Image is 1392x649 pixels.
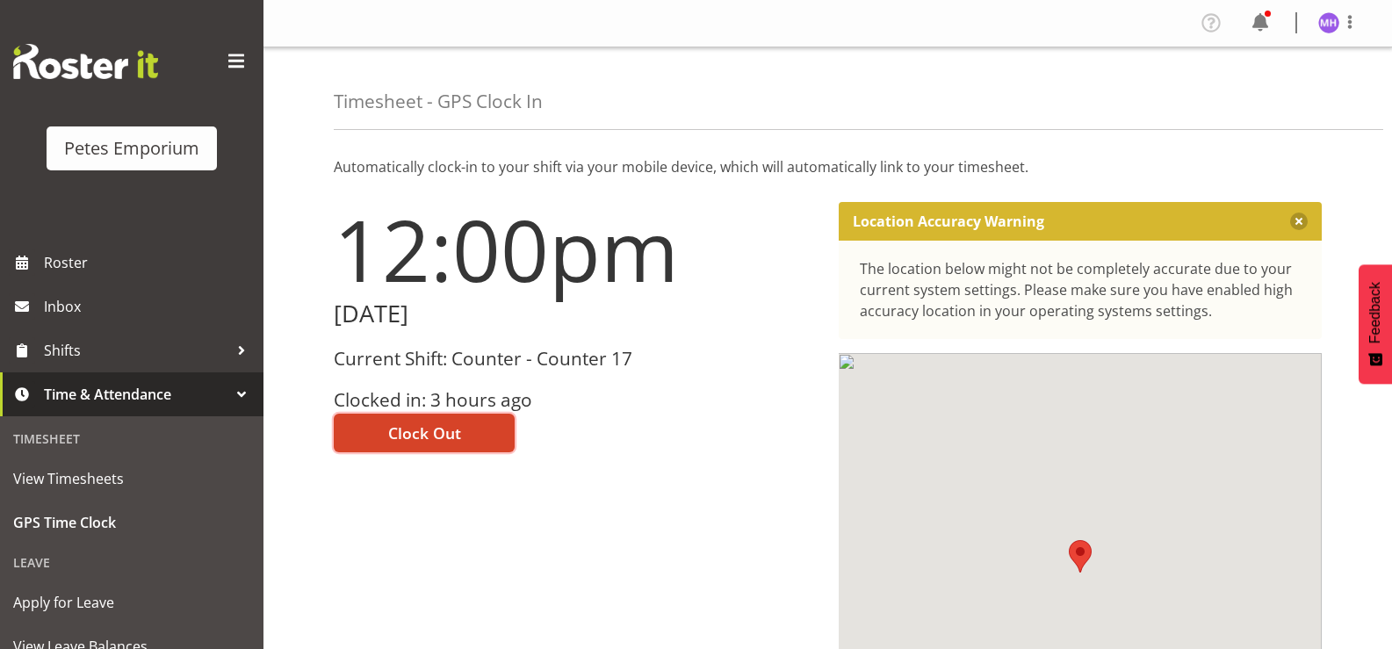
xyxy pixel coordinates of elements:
button: Close message [1290,213,1308,230]
button: Clock Out [334,414,515,452]
a: Apply for Leave [4,580,259,624]
img: Rosterit website logo [13,44,158,79]
a: View Timesheets [4,457,259,501]
span: Apply for Leave [13,589,250,616]
span: Roster [44,249,255,276]
h4: Timesheet - GPS Clock In [334,91,543,112]
img: mackenzie-halford4471.jpg [1318,12,1339,33]
span: Clock Out [388,422,461,444]
span: Inbox [44,293,255,320]
h2: [DATE] [334,300,818,328]
div: The location below might not be completely accurate due to your current system settings. Please m... [860,258,1302,321]
h3: Current Shift: Counter - Counter 17 [334,349,818,369]
p: Automatically clock-in to your shift via your mobile device, which will automatically link to you... [334,156,1322,177]
span: Shifts [44,337,228,364]
h1: 12:00pm [334,202,818,297]
div: Petes Emporium [64,135,199,162]
span: GPS Time Clock [13,509,250,536]
button: Feedback - Show survey [1359,264,1392,384]
a: GPS Time Clock [4,501,259,544]
span: Feedback [1367,282,1383,343]
span: Time & Attendance [44,381,228,407]
h3: Clocked in: 3 hours ago [334,390,818,410]
p: Location Accuracy Warning [853,213,1044,230]
span: View Timesheets [13,465,250,492]
div: Timesheet [4,421,259,457]
div: Leave [4,544,259,580]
